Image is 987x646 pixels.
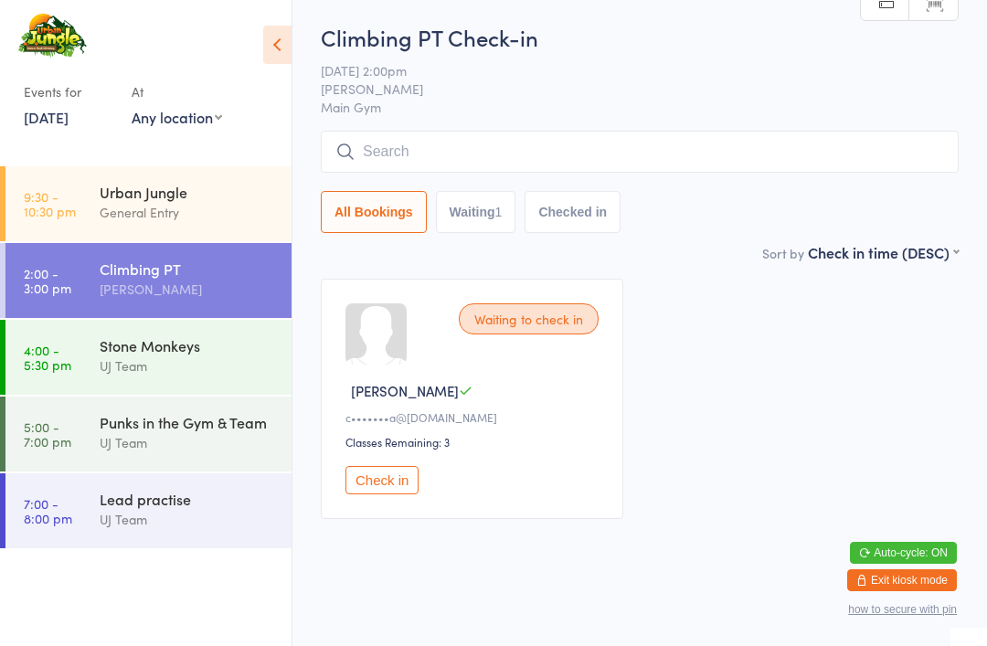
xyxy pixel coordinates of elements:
[100,432,276,453] div: UJ Team
[321,191,427,233] button: All Bookings
[132,107,222,127] div: Any location
[321,61,930,79] span: [DATE] 2:00pm
[345,434,604,450] div: Classes Remaining: 3
[5,473,292,548] a: 7:00 -8:00 pmLead practiseUJ Team
[24,107,69,127] a: [DATE]
[321,131,959,173] input: Search
[850,542,957,564] button: Auto-cycle: ON
[436,191,516,233] button: Waiting1
[345,466,419,494] button: Check in
[100,355,276,376] div: UJ Team
[24,496,72,525] time: 7:00 - 8:00 pm
[321,79,930,98] span: [PERSON_NAME]
[24,266,71,295] time: 2:00 - 3:00 pm
[848,603,957,616] button: how to secure with pin
[100,259,276,279] div: Climbing PT
[5,397,292,471] a: 5:00 -7:00 pmPunks in the Gym & TeamUJ Team
[525,191,621,233] button: Checked in
[321,22,959,52] h2: Climbing PT Check-in
[100,279,276,300] div: [PERSON_NAME]
[100,489,276,509] div: Lead practise
[847,569,957,591] button: Exit kiosk mode
[351,381,459,400] span: [PERSON_NAME]
[100,509,276,530] div: UJ Team
[495,205,503,219] div: 1
[5,166,292,241] a: 9:30 -10:30 pmUrban JungleGeneral Entry
[100,202,276,223] div: General Entry
[459,303,599,334] div: Waiting to check in
[100,182,276,202] div: Urban Jungle
[24,343,71,372] time: 4:00 - 5:30 pm
[345,409,604,425] div: c•••••••a@[DOMAIN_NAME]
[808,242,959,262] div: Check in time (DESC)
[762,244,804,262] label: Sort by
[5,320,292,395] a: 4:00 -5:30 pmStone MonkeysUJ Team
[100,335,276,355] div: Stone Monkeys
[100,412,276,432] div: Punks in the Gym & Team
[132,77,222,107] div: At
[24,189,76,218] time: 9:30 - 10:30 pm
[5,243,292,318] a: 2:00 -3:00 pmClimbing PT[PERSON_NAME]
[321,98,959,116] span: Main Gym
[18,14,87,58] img: Urban Jungle Indoor Rock Climbing
[24,419,71,449] time: 5:00 - 7:00 pm
[24,77,113,107] div: Events for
